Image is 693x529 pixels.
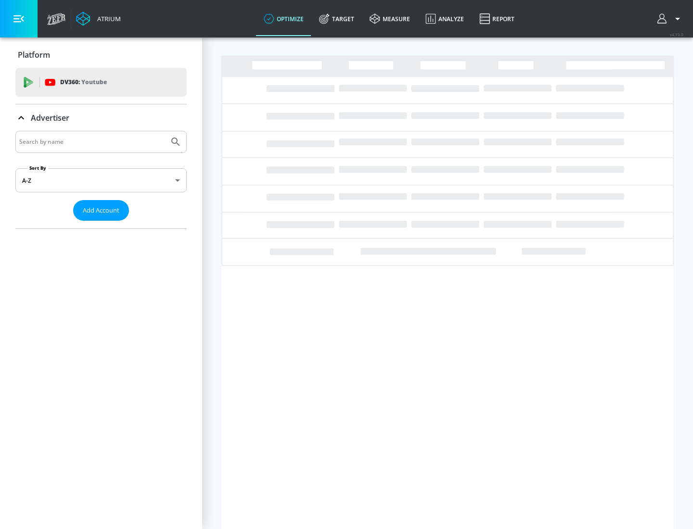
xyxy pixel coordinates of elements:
a: Analyze [418,1,472,36]
input: Search by name [19,136,165,148]
button: Add Account [73,200,129,221]
div: Advertiser [15,104,187,131]
p: Platform [18,50,50,60]
div: Advertiser [15,131,187,228]
div: A-Z [15,168,187,192]
p: Advertiser [31,113,69,123]
a: Target [311,1,362,36]
a: optimize [256,1,311,36]
p: DV360: [60,77,107,88]
a: measure [362,1,418,36]
span: v 4.19.0 [670,32,683,37]
a: Atrium [76,12,121,26]
div: Platform [15,41,187,68]
div: Atrium [93,14,121,23]
div: DV360: Youtube [15,68,187,97]
a: Report [472,1,522,36]
nav: list of Advertiser [15,221,187,228]
span: Add Account [83,205,119,216]
label: Sort By [27,165,48,171]
p: Youtube [81,77,107,87]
